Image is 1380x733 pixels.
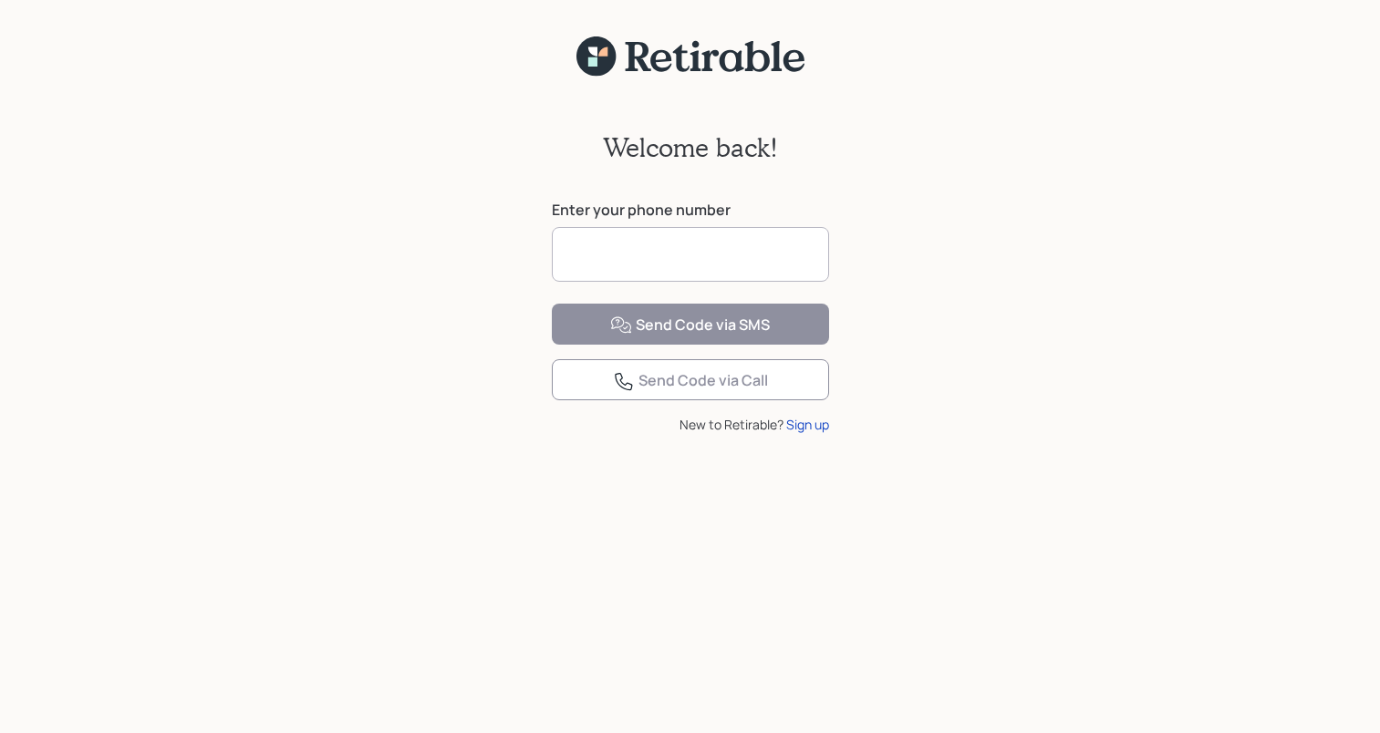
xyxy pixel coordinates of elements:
h2: Welcome back! [603,132,778,163]
button: Send Code via SMS [552,304,829,345]
div: Sign up [786,415,829,434]
label: Enter your phone number [552,200,829,220]
div: Send Code via SMS [610,315,770,336]
button: Send Code via Call [552,359,829,400]
div: New to Retirable? [552,415,829,434]
div: Send Code via Call [613,370,768,392]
